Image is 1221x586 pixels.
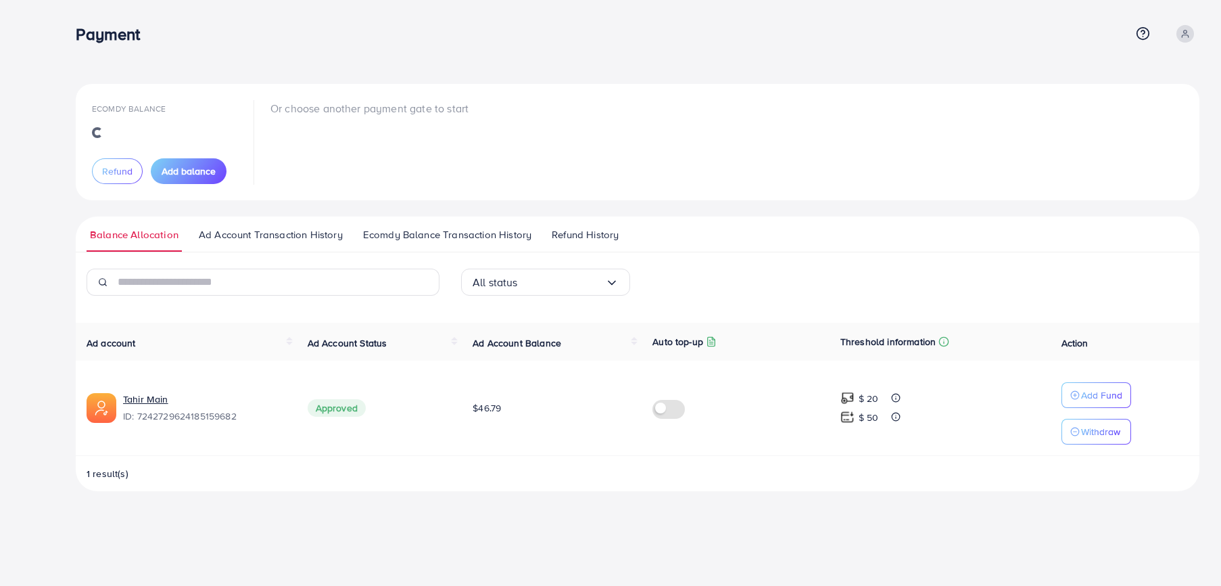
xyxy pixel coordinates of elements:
img: ic-ads-acc.e4c84228.svg [87,393,116,423]
span: Refund [102,164,133,178]
span: Add balance [162,164,216,178]
span: Ecomdy Balance [92,103,166,114]
h3: Payment [76,24,151,44]
span: Refund History [552,227,619,242]
span: Ad account [87,336,136,350]
a: Tahir Main [123,392,168,406]
span: Ad Account Status [308,336,387,350]
p: Or choose another payment gate to start [270,100,469,116]
span: Ad Account Balance [473,336,561,350]
img: top-up amount [840,391,855,405]
p: Auto top-up [652,334,703,350]
input: Search for option [518,272,605,293]
button: Add Fund [1061,382,1131,408]
div: <span class='underline'>Tahir Main</span></br>7242729624185159682 [123,392,286,424]
img: top-up amount [840,410,855,424]
span: Action [1061,336,1088,350]
p: Add Fund [1081,387,1122,403]
p: $ 20 [859,390,879,407]
span: Balance Allocation [90,227,178,242]
span: Approved [308,399,366,417]
span: Ad Account Transaction History [199,227,343,242]
button: Refund [92,158,143,184]
span: ID: 7242729624185159682 [123,409,286,423]
button: Add balance [151,158,226,184]
button: Withdraw [1061,419,1131,445]
div: Search for option [461,269,630,296]
span: Ecomdy Balance Transaction History [363,227,531,242]
span: $46.79 [473,401,501,415]
p: Withdraw [1081,424,1120,440]
p: $ 50 [859,409,879,426]
p: Threshold information [840,334,936,350]
span: All status [473,272,518,293]
span: 1 result(s) [87,467,128,480]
